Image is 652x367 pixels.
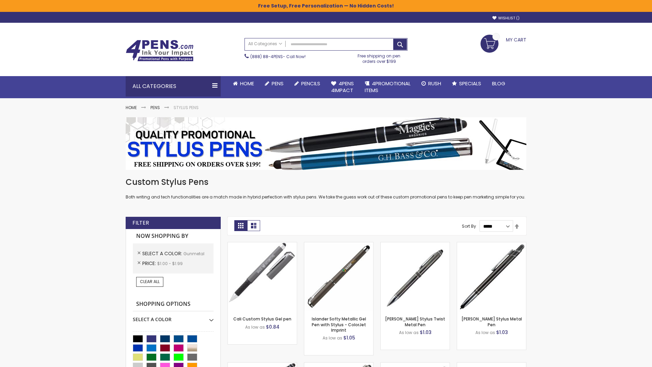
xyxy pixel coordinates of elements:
[326,76,359,98] a: 4Pens4impact
[250,54,306,59] span: - Call Now!
[248,41,282,47] span: All Categories
[359,76,416,98] a: 4PROMOTIONALITEMS
[428,80,441,87] span: Rush
[126,177,526,200] div: Both writing and tech functionalities are a match made in hybrid perfection with stylus pens. We ...
[234,220,247,231] strong: Grid
[174,105,199,110] strong: Stylus Pens
[228,242,297,311] img: Cali Custom Stylus Gel pen-Gunmetal
[475,330,495,335] span: As low as
[250,54,283,59] a: (888) 88-4PENS
[266,324,279,330] span: $0.84
[385,316,445,327] a: [PERSON_NAME] Stylus Twist Metal Pen
[351,51,408,64] div: Free shipping on pen orders over $199
[304,242,373,248] a: Islander Softy Metallic Gel Pen with Stylus - ColorJet Imprint-Gunmetal
[228,76,259,91] a: Home
[133,311,214,323] div: Select A Color
[136,277,163,286] a: Clear All
[343,334,355,341] span: $1.05
[416,76,447,91] a: Rush
[140,279,160,284] span: Clear All
[447,76,487,91] a: Specials
[157,261,183,266] span: $1.00 - $1.99
[126,76,221,97] div: All Categories
[304,242,373,311] img: Islander Softy Metallic Gel Pen with Stylus - ColorJet Imprint-Gunmetal
[487,76,511,91] a: Blog
[245,324,265,330] span: As low as
[381,242,450,311] img: Colter Stylus Twist Metal Pen-Gunmetal
[399,330,419,335] span: As low as
[183,251,204,257] span: Gunmetal
[365,80,411,94] span: 4PROMOTIONAL ITEMS
[323,335,342,341] span: As low as
[420,329,432,336] span: $1.03
[126,177,526,188] h1: Custom Stylus Pens
[150,105,160,110] a: Pens
[331,80,354,94] span: 4Pens 4impact
[459,80,481,87] span: Specials
[492,80,505,87] span: Blog
[245,38,286,50] a: All Categories
[259,76,289,91] a: Pens
[461,316,522,327] a: [PERSON_NAME] Stylus Metal Pen
[126,117,526,170] img: Stylus Pens
[457,242,526,311] img: Olson Stylus Metal Pen-Gunmetal
[126,40,194,62] img: 4Pens Custom Pens and Promotional Products
[492,16,520,21] a: Wishlist
[381,242,450,248] a: Colter Stylus Twist Metal Pen-Gunmetal
[240,80,254,87] span: Home
[126,105,137,110] a: Home
[312,316,366,333] a: Islander Softy Metallic Gel Pen with Stylus - ColorJet Imprint
[228,242,297,248] a: Cali Custom Stylus Gel pen-Gunmetal
[272,80,284,87] span: Pens
[462,223,476,229] label: Sort By
[289,76,326,91] a: Pencils
[133,229,214,243] strong: Now Shopping by
[301,80,320,87] span: Pencils
[142,260,157,267] span: Price
[457,242,526,248] a: Olson Stylus Metal Pen-Gunmetal
[132,219,149,227] strong: Filter
[142,250,183,257] span: Select A Color
[233,316,291,322] a: Cali Custom Stylus Gel pen
[496,329,508,336] span: $1.03
[133,297,214,312] strong: Shopping Options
